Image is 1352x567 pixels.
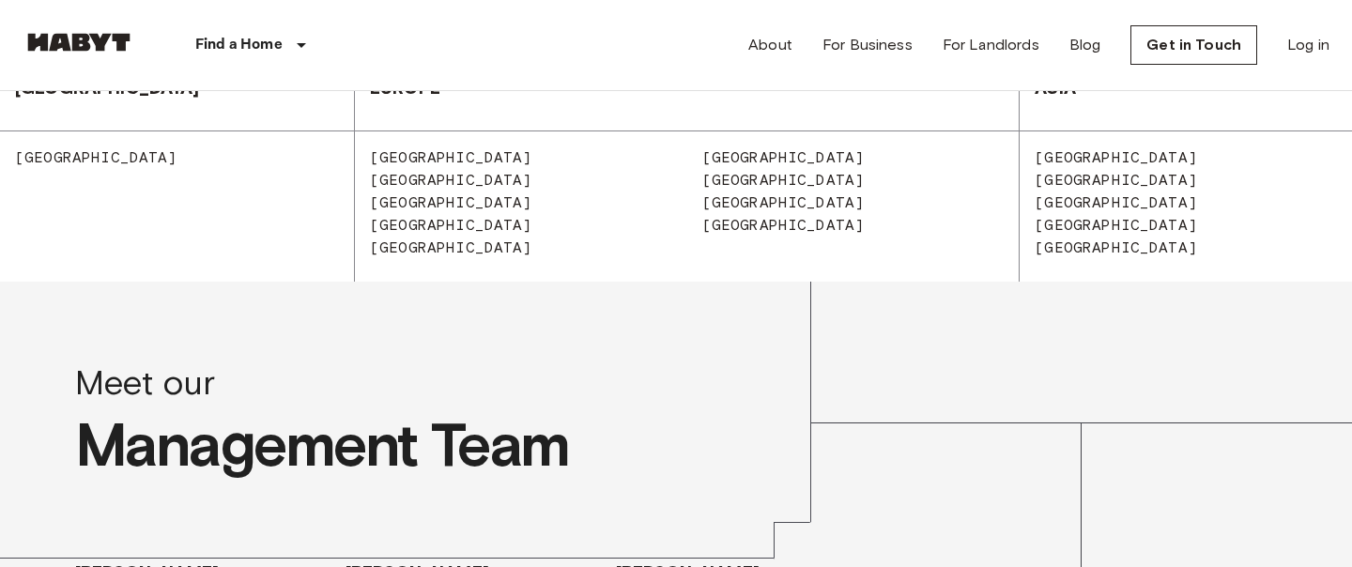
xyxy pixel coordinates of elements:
span: [GEOGRAPHIC_DATA] [687,171,865,189]
span: [GEOGRAPHIC_DATA] [687,148,865,166]
span: [GEOGRAPHIC_DATA] [355,238,532,256]
span: [GEOGRAPHIC_DATA] [355,216,532,234]
span: [GEOGRAPHIC_DATA] [1020,148,1197,166]
a: About [748,34,792,56]
span: [GEOGRAPHIC_DATA] [1020,193,1197,211]
span: [GEOGRAPHIC_DATA] [687,216,865,234]
a: For Landlords [943,34,1039,56]
span: [GEOGRAPHIC_DATA] [1020,171,1197,189]
span: [GEOGRAPHIC_DATA] [355,171,532,189]
span: [GEOGRAPHIC_DATA] [1020,238,1197,256]
a: For Business [822,34,913,56]
span: Management Team [75,407,735,483]
span: [GEOGRAPHIC_DATA] [355,148,532,166]
a: Get in Touch [1130,25,1257,65]
span: Meet our [75,357,735,407]
span: [GEOGRAPHIC_DATA] [687,193,865,211]
a: Blog [1069,34,1101,56]
p: Find a Home [195,34,283,56]
img: Habyt [23,33,135,52]
span: [GEOGRAPHIC_DATA] [1020,216,1197,234]
a: Log in [1287,34,1329,56]
span: [GEOGRAPHIC_DATA] [355,193,532,211]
